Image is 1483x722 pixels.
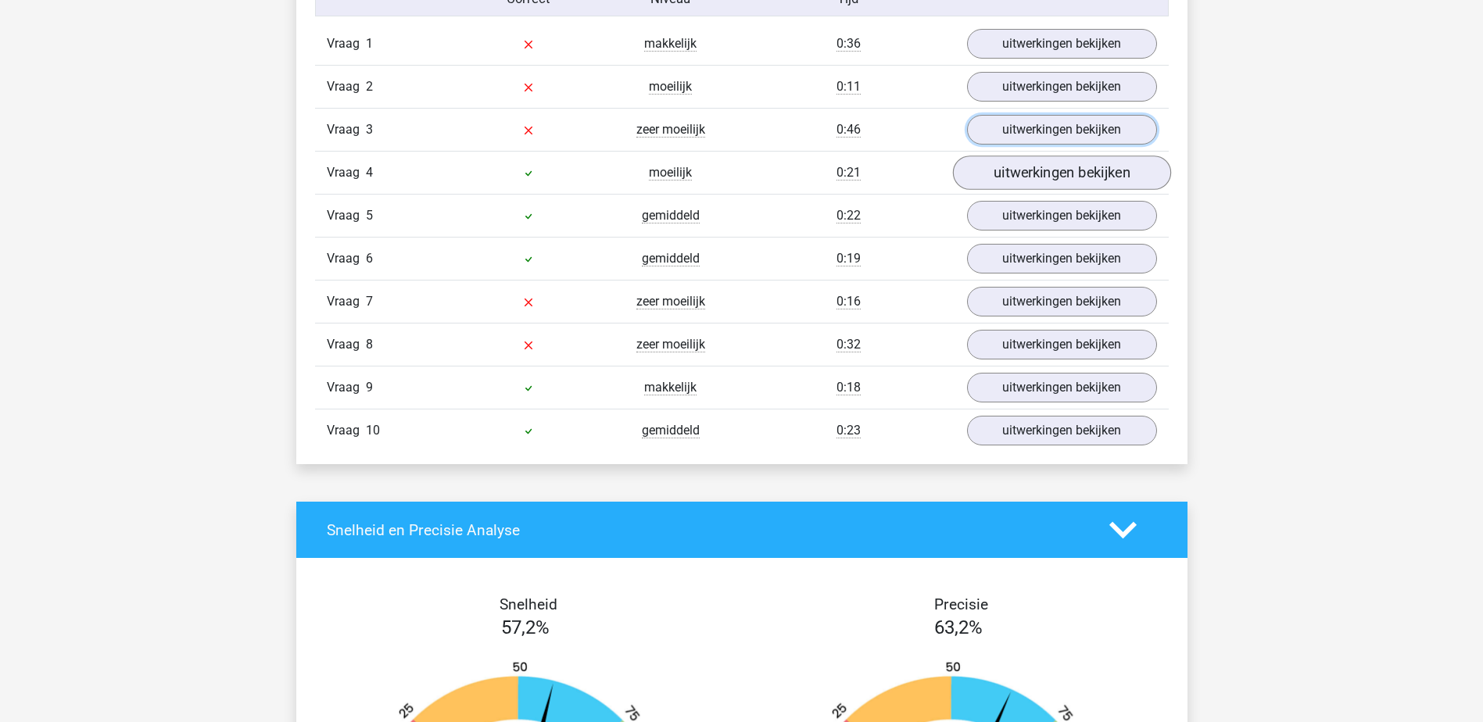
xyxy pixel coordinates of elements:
[836,251,861,266] span: 0:19
[836,208,861,223] span: 0:22
[836,423,861,438] span: 0:23
[642,208,700,223] span: gemiddeld
[366,337,373,352] span: 8
[836,337,861,352] span: 0:32
[967,416,1157,445] a: uitwerkingen bekijken
[836,36,861,52] span: 0:36
[501,617,550,638] span: 57,2%
[636,122,705,138] span: zeer moeilijk
[649,79,692,95] span: moeilijk
[644,36,697,52] span: makkelijk
[366,423,380,438] span: 10
[836,79,861,95] span: 0:11
[967,29,1157,59] a: uitwerkingen bekijken
[366,79,373,94] span: 2
[649,165,692,180] span: moeilijk
[934,617,983,638] span: 63,2%
[836,380,861,395] span: 0:18
[327,77,366,96] span: Vraag
[327,120,366,139] span: Vraag
[327,163,366,182] span: Vraag
[366,380,373,395] span: 9
[967,287,1157,316] a: uitwerkingen bekijken
[327,292,366,311] span: Vraag
[642,423,700,438] span: gemiddeld
[366,36,373,51] span: 1
[967,201,1157,231] a: uitwerkingen bekijken
[327,34,366,53] span: Vraag
[967,330,1157,359] a: uitwerkingen bekijken
[760,595,1163,613] h4: Precisie
[967,72,1157,102] a: uitwerkingen bekijken
[952,156,1170,191] a: uitwerkingen bekijken
[366,294,373,309] span: 7
[327,421,366,440] span: Vraag
[327,378,366,397] span: Vraag
[636,294,705,309] span: zeer moeilijk
[836,294,861,309] span: 0:16
[327,595,730,613] h4: Snelheid
[366,122,373,137] span: 3
[327,249,366,268] span: Vraag
[967,115,1157,145] a: uitwerkingen bekijken
[644,380,697,395] span: makkelijk
[636,337,705,352] span: zeer moeilijk
[967,373,1157,402] a: uitwerkingen bekijken
[836,122,861,138] span: 0:46
[967,244,1157,273] a: uitwerkingen bekijken
[836,165,861,180] span: 0:21
[366,208,373,223] span: 5
[366,251,373,266] span: 6
[642,251,700,266] span: gemiddeld
[327,521,1086,539] h4: Snelheid en Precisie Analyse
[366,165,373,180] span: 4
[327,206,366,225] span: Vraag
[327,335,366,354] span: Vraag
